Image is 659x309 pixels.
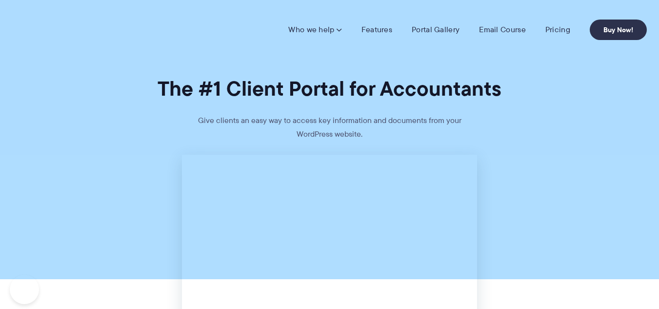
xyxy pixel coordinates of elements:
[479,25,526,35] a: Email Course
[288,25,341,35] a: Who we help
[361,25,392,35] a: Features
[545,25,570,35] a: Pricing
[10,275,39,304] iframe: Toggle Customer Support
[183,114,476,155] p: Give clients an easy way to access key information and documents from your WordPress website.
[412,25,459,35] a: Portal Gallery
[590,20,647,40] a: Buy Now!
